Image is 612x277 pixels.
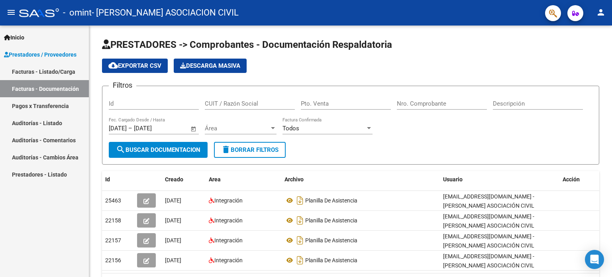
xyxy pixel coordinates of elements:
span: Descarga Masiva [180,62,240,69]
span: 25463 [105,197,121,204]
span: Acción [563,176,580,183]
span: [DATE] [165,197,181,204]
input: Fecha fin [134,125,173,132]
span: Todos [282,125,299,132]
span: Planilla De Asistencia [305,217,357,224]
span: Id [105,176,110,183]
span: 22156 [105,257,121,263]
span: [DATE] [165,237,181,244]
button: Open calendar [189,124,198,134]
span: PRESTADORES -> Comprobantes - Documentación Respaldatoria [102,39,392,50]
i: Descargar documento [295,214,305,227]
span: 22158 [105,217,121,224]
span: Usuario [443,176,463,183]
span: Integración [214,217,243,224]
datatable-header-cell: Acción [559,171,599,188]
span: Integración [214,237,243,244]
span: Planilla De Asistencia [305,197,357,204]
datatable-header-cell: Usuario [440,171,559,188]
button: Descarga Masiva [174,59,247,73]
div: Open Intercom Messenger [585,250,604,269]
span: Creado [165,176,183,183]
mat-icon: delete [221,145,231,154]
mat-icon: menu [6,8,16,17]
i: Descargar documento [295,254,305,267]
span: Exportar CSV [108,62,161,69]
span: Planilla De Asistencia [305,237,357,244]
button: Borrar Filtros [214,142,286,158]
span: - omint [63,4,92,22]
span: [EMAIL_ADDRESS][DOMAIN_NAME] - [PERSON_NAME] ASOCIACIÓN CIVIL [443,193,534,209]
span: Borrar Filtros [221,146,279,153]
span: Inicio [4,33,24,42]
mat-icon: person [596,8,606,17]
mat-icon: cloud_download [108,61,118,70]
span: [EMAIL_ADDRESS][DOMAIN_NAME] - [PERSON_NAME] ASOCIACIÓN CIVIL [443,233,534,249]
datatable-header-cell: Creado [162,171,206,188]
datatable-header-cell: Area [206,171,281,188]
span: [DATE] [165,217,181,224]
datatable-header-cell: Id [102,171,134,188]
span: Prestadores / Proveedores [4,50,76,59]
i: Descargar documento [295,194,305,207]
span: Area [209,176,221,183]
span: - [PERSON_NAME] ASOCIACION CIVIL [92,4,239,22]
span: Buscar Documentacion [116,146,200,153]
button: Buscar Documentacion [109,142,208,158]
span: – [128,125,132,132]
span: [EMAIL_ADDRESS][DOMAIN_NAME] - [PERSON_NAME] ASOCIACIÓN CIVIL [443,253,534,269]
button: Exportar CSV [102,59,168,73]
span: Área [205,125,269,132]
datatable-header-cell: Archivo [281,171,440,188]
i: Descargar documento [295,234,305,247]
span: Planilla De Asistencia [305,257,357,263]
span: Archivo [284,176,304,183]
span: 22157 [105,237,121,244]
span: [DATE] [165,257,181,263]
span: Integración [214,197,243,204]
span: Integración [214,257,243,263]
h3: Filtros [109,80,136,91]
input: Fecha inicio [109,125,127,132]
app-download-masive: Descarga masiva de comprobantes (adjuntos) [174,59,247,73]
span: [EMAIL_ADDRESS][DOMAIN_NAME] - [PERSON_NAME] ASOCIACIÓN CIVIL [443,213,534,229]
mat-icon: search [116,145,126,154]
